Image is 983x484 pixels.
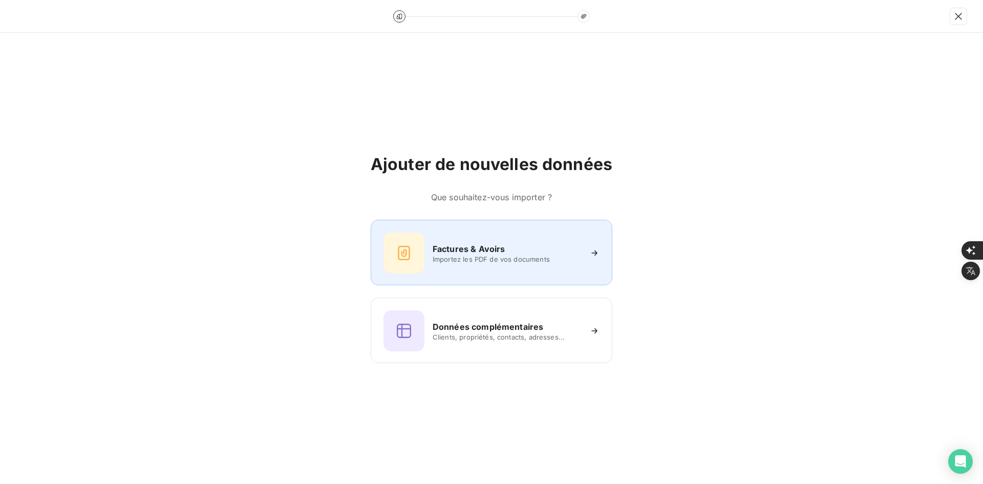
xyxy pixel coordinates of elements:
[433,255,581,263] span: Importez les PDF de vos documents
[371,191,612,203] h6: Que souhaitez-vous importer ?
[948,449,973,474] div: Open Intercom Messenger
[371,154,612,175] h2: Ajouter de nouvelles données
[433,243,505,255] h6: Factures & Avoirs
[433,321,543,333] h6: Données complémentaires
[433,333,581,341] span: Clients, propriétés, contacts, adresses...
